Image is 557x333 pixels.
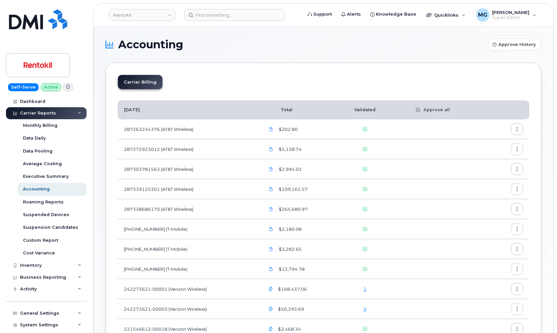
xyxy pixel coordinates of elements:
a: 9 [364,306,367,312]
span: $2,468.34 [277,326,301,332]
a: RTK.287338686170_20250804_F.pdf [265,203,277,215]
a: RTK.287303781563_20250804_F.pdf [265,163,277,175]
span: Approve all [420,107,450,113]
td: 242273621-00003 (Verizon Wireless) [118,299,259,319]
span: $265,680.97 [277,206,308,212]
span: $202.80 [277,126,298,133]
a: Rentokil.973294793.statement-DETAIL-Jul16-Aug152025 (1).pdf [265,243,277,255]
td: 242273621-00001 (Verizon Wireless) [118,279,259,299]
td: 287303781563 (AT&T Wireless) [118,159,259,179]
td: 287339125301 (AT&T Wireless) [118,179,259,199]
a: Rentokil.986308828.statement-DETAIL-Jul02-Aug012025 (1).pdf [265,263,277,275]
span: Approve History [498,41,536,48]
button: Approve History [488,39,541,51]
iframe: Messenger Launcher [528,304,552,328]
span: $2,994.03 [277,166,302,172]
a: RTK.287263244376_20250804_F.pdf [265,123,277,135]
td: 287263244376 (AT&T Wireless) [118,119,259,139]
a: RTK.287339125301_20250804_F.pdf [265,183,277,195]
th: [DATE] [118,101,259,119]
span: $12,794.78 [277,266,305,272]
span: Accounting [118,40,183,50]
td: 287272923012 (AT&T Wireless) [118,139,259,159]
span: $50,293.69 [277,306,304,312]
span: Total [265,107,292,112]
td: [PHONE_NUMBER] (T-Mobile) [118,239,259,259]
th: Validated [340,101,390,119]
td: [PHONE_NUMBER] (T-Mobile) [118,219,259,239]
span: $109,162.57 [277,186,308,192]
span: $168,437.06 [277,286,307,292]
td: 287338686170 (AT&T Wireless) [118,199,259,219]
a: RTK.287272923012_20250804_F.pdf [265,143,277,155]
span: $5,138.74 [277,146,302,153]
a: Rentokil.957222078.statement-DETAIL-Jul02-Aug012025 (1).pdf [265,223,277,235]
td: [PHONE_NUMBER] (T-Mobile) [118,259,259,279]
a: 2 [364,286,367,292]
span: $3,282.65 [277,246,302,252]
span: $2,180.08 [277,226,302,232]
